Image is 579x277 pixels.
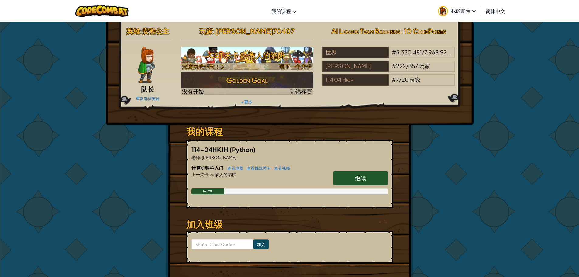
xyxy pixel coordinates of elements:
[271,166,290,171] a: 查看视频
[279,63,312,70] span: 玩下一个关卡
[402,76,409,83] span: 20
[486,8,505,14] span: 简体中文
[181,47,313,70] img: CS1 关卡 5: 敌人的陷阱
[406,62,408,69] span: /
[396,62,406,69] span: 222
[424,49,450,56] span: 7,968,926
[140,27,142,35] span: :
[191,188,224,194] div: 16.7%
[75,5,129,17] img: CodeCombat logo
[268,3,299,19] a: 我的课程
[400,27,446,35] span: : 10 CodePoints
[392,62,396,69] span: #
[322,80,455,87] a: 114 04 Hkjh#7/20玩家
[181,73,313,87] h3: Golden Goal
[181,48,313,62] h3: CS1 关卡 5: 敌人的陷阱
[186,217,393,231] h3: 加入班级
[396,76,399,83] span: 7
[438,6,448,16] img: avatar
[201,154,236,160] span: [PERSON_NAME]
[191,165,224,171] span: 计算机科学入门
[181,72,313,95] a: Golden Goal没有开始玩锦标赛
[191,146,229,153] span: 114-04HKJH
[229,146,256,153] span: (Python)
[410,76,421,83] span: 玩家
[209,171,210,177] span: :
[451,49,462,56] span: 玩家
[396,49,422,56] span: 5,330,481
[322,61,389,72] div: [PERSON_NAME]
[419,62,430,69] span: 玩家
[136,96,160,101] a: 重新选择英雄
[290,88,312,95] span: 玩锦标赛
[210,171,214,177] span: 5.
[191,171,209,177] span: 上一关卡
[138,47,155,83] img: captain-pose.png
[322,74,389,86] div: 114 04 Hkjh
[408,62,418,69] span: 357
[191,239,253,249] input: <Enter Class Code>
[191,154,200,160] span: 老师
[271,8,291,14] span: 我的课程
[322,66,455,73] a: [PERSON_NAME]#222/357玩家
[224,166,243,171] a: 查看地图
[422,49,424,56] span: /
[181,72,313,95] img: Golden Goal
[126,27,140,35] span: 英雄
[214,171,236,177] span: 敌人的陷阱
[483,3,508,19] a: 简体中文
[200,154,201,160] span: :
[451,7,476,14] span: 我的账号
[215,27,294,35] span: [PERSON_NAME]70407
[399,76,402,83] span: /
[322,47,389,58] div: 世界
[141,85,154,93] span: 队长
[392,76,396,83] span: #
[181,47,313,70] a: 玩下一个关卡
[186,125,393,138] h3: 我的课程
[435,1,479,20] a: 我的账号
[182,63,224,70] span: 完成的关卡数：3
[142,27,169,35] span: 安雅公主
[182,88,204,95] span: 没有开始
[392,49,396,56] span: #
[244,166,271,171] a: 查看挑战关卡
[355,175,366,182] span: 继续
[213,27,215,35] span: :
[253,239,269,249] input: 加入
[241,99,252,104] a: + 更多
[331,27,400,35] span: AI League Team Rankings
[322,53,455,60] a: 世界#5,330,481/7,968,926玩家
[200,27,213,35] span: 玩家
